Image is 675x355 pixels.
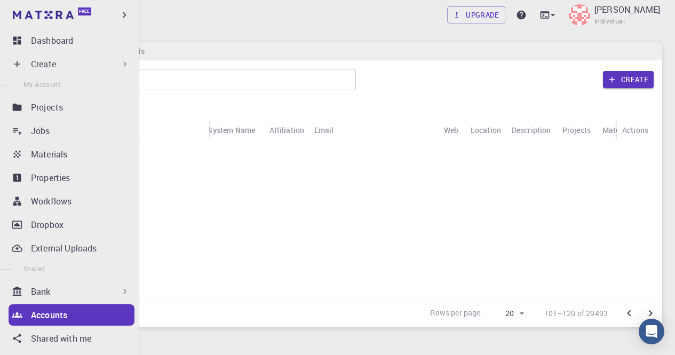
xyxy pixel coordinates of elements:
div: Projects [557,120,597,140]
div: Affiliation [264,120,309,140]
div: System Name [202,120,264,140]
a: Accounts [9,304,134,326]
div: Email [309,120,439,140]
p: Dashboard [31,34,73,47]
span: Individual [594,16,625,27]
p: Properties [31,171,70,184]
div: Projects [562,120,591,140]
span: My Account [23,80,60,89]
span: Shared [23,264,45,273]
a: Projects [9,97,134,118]
a: Workflows [9,191,134,212]
div: Email [314,120,334,140]
p: External Uploads [31,242,97,255]
a: Upgrade [447,6,505,23]
p: Workflows [31,195,72,208]
p: 101–120 of 29493 [544,308,608,319]
img: logo [13,11,74,19]
button: Create [603,71,654,88]
p: [PERSON_NAME] [594,3,660,16]
div: Description [512,120,551,140]
div: Bank [9,281,134,302]
p: Rows per page: [430,307,482,320]
a: Materials [9,144,134,165]
a: External Uploads [9,238,134,259]
p: Create [31,58,56,70]
p: Accounts [31,309,67,321]
a: Shared with me [9,328,134,349]
p: Dropbox [31,218,63,231]
div: Materials [602,120,635,140]
p: Projects [31,101,63,114]
div: Web [439,120,465,140]
img: JD Francois [569,4,590,26]
button: Go to next page [640,303,661,324]
a: Jobs [9,120,134,141]
p: Jobs [31,124,50,137]
a: Properties [9,167,134,188]
div: Name [106,120,209,140]
div: Actions [617,120,654,140]
p: Bank [31,285,51,298]
div: 20 [487,306,527,321]
div: Location [465,120,506,140]
div: System Name [208,120,255,140]
p: Materials [31,148,67,161]
a: Dropbox [9,214,134,235]
div: Open Intercom Messenger [639,319,664,344]
div: Affiliation [269,120,305,140]
div: Web [444,120,458,140]
div: Description [506,120,557,140]
div: Actions [622,120,648,140]
div: Location [471,120,501,140]
div: Materials [597,120,641,140]
button: Go to previous page [618,303,640,324]
div: Create [9,53,134,75]
a: Dashboard [9,30,134,51]
p: Shared with me [31,332,91,345]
